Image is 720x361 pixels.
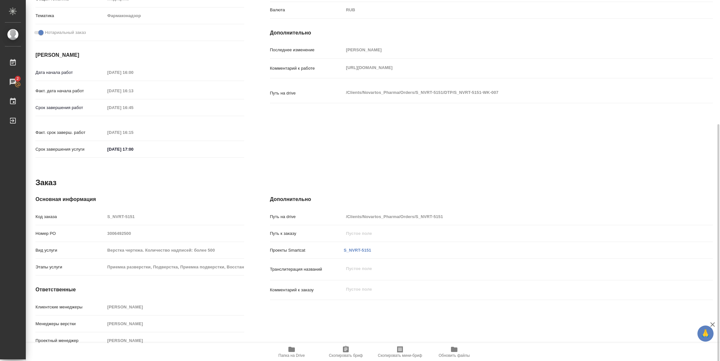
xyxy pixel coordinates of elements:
p: Путь на drive [270,214,344,220]
p: Номер РО [35,230,105,237]
input: Пустое поле [105,128,162,137]
input: Пустое поле [344,229,676,238]
input: Пустое поле [105,246,244,255]
button: Папка на Drive [265,343,319,361]
button: 🙏 [697,326,714,342]
p: Тематика [35,13,105,19]
p: Валюта [270,7,344,13]
p: Проектный менеджер [35,337,105,344]
input: Пустое поле [105,86,162,95]
p: Этапы услуги [35,264,105,270]
p: Факт. срок заверш. работ [35,129,105,136]
button: Обновить файлы [427,343,481,361]
input: Пустое поле [105,336,244,345]
a: S_NVRT-5151 [344,248,371,253]
span: 2 [13,75,23,82]
input: Пустое поле [105,319,244,328]
input: ✎ Введи что-нибудь [105,145,162,154]
input: Пустое поле [105,229,244,238]
span: Обновить файлы [439,353,470,358]
textarea: [URL][DOMAIN_NAME] [344,62,676,73]
p: Комментарий к заказу [270,287,344,293]
div: RUB [344,5,676,15]
h4: Дополнительно [270,196,713,203]
h4: Дополнительно [270,29,713,37]
h4: [PERSON_NAME] [35,51,244,59]
h4: Основная информация [35,196,244,203]
input: Пустое поле [344,45,676,55]
input: Пустое поле [105,103,162,112]
h2: Заказ [35,177,56,188]
p: Вид услуги [35,247,105,254]
input: Пустое поле [105,68,162,77]
input: Пустое поле [105,262,244,272]
p: Факт. дата начала работ [35,88,105,94]
p: Дата начала работ [35,69,105,76]
h4: Ответственные [35,286,244,294]
p: Комментарий к работе [270,65,344,72]
a: 2 [2,74,24,90]
span: Папка на Drive [278,353,305,358]
span: Нотариальный заказ [45,29,86,36]
p: Срок завершения работ [35,105,105,111]
p: Срок завершения услуги [35,146,105,153]
input: Пустое поле [344,212,676,221]
button: Скопировать бриф [319,343,373,361]
button: Скопировать мини-бриф [373,343,427,361]
span: Скопировать мини-бриф [378,353,422,358]
p: Последнее изменение [270,47,344,53]
div: Фармаконадзор [105,10,244,21]
p: Проекты Smartcat [270,247,344,254]
p: Клиентские менеджеры [35,304,105,310]
input: Пустое поле [105,212,244,221]
span: 🙏 [700,327,711,340]
textarea: /Clients/Novartos_Pharma/Orders/S_NVRT-5151/DTP/S_NVRT-5151-WK-007 [344,87,676,98]
p: Путь на drive [270,90,344,96]
p: Транслитерация названий [270,266,344,273]
input: Пустое поле [105,302,244,312]
p: Менеджеры верстки [35,321,105,327]
span: Скопировать бриф [329,353,363,358]
p: Код заказа [35,214,105,220]
p: Путь к заказу [270,230,344,237]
